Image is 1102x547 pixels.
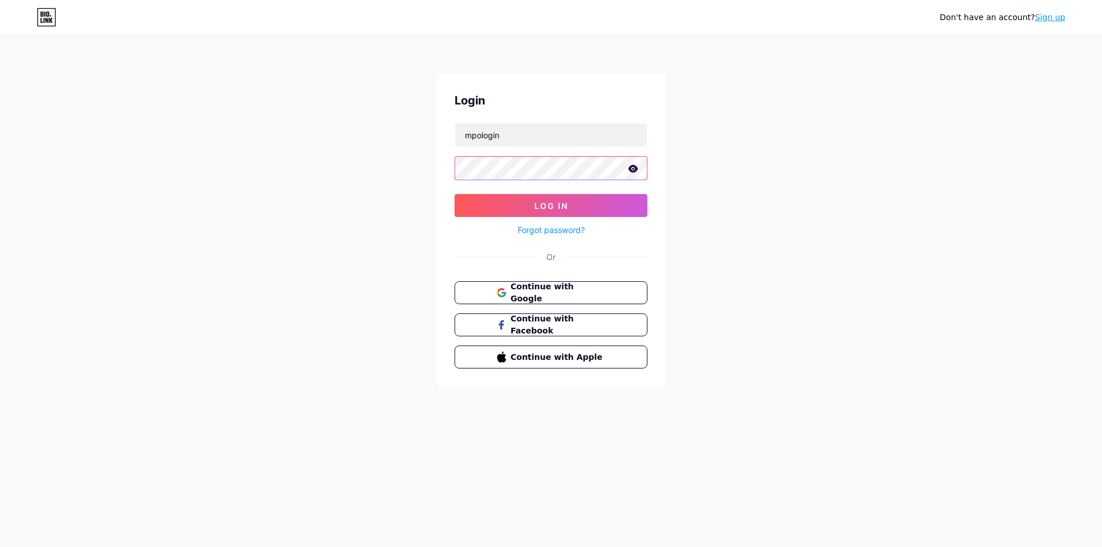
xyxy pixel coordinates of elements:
div: Or [546,251,556,263]
button: Continue with Google [455,281,647,304]
div: Login [455,92,647,109]
div: Don't have an account? [940,11,1065,24]
a: Sign up [1035,13,1065,22]
input: Username [455,123,647,146]
span: Log In [534,201,568,211]
span: Continue with Apple [511,351,606,363]
button: Log In [455,194,647,217]
button: Continue with Facebook [455,313,647,336]
span: Continue with Facebook [511,313,606,337]
a: Forgot password? [518,224,585,236]
span: Continue with Google [511,281,606,305]
button: Continue with Apple [455,346,647,368]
